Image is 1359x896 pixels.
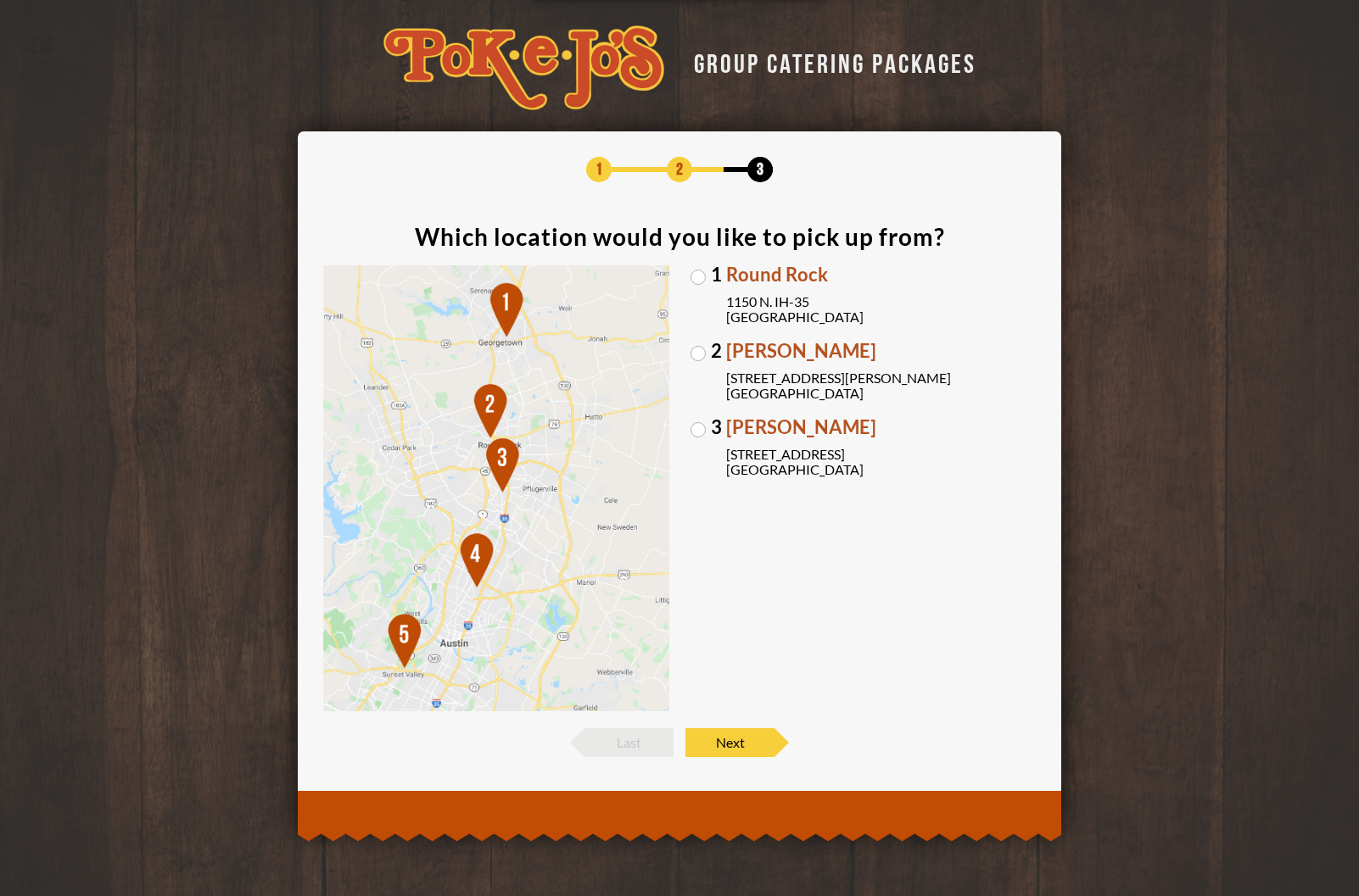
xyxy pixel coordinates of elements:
[726,265,1037,284] span: Round Rock
[726,294,1037,325] span: 1150 N. IH-35 [GEOGRAPHIC_DATA]
[711,418,722,437] span: 3
[685,728,775,757] span: Next
[586,157,612,182] span: 1
[584,728,674,757] span: Last
[726,447,1037,477] span: [STREET_ADDRESS] [GEOGRAPHIC_DATA]
[323,265,669,712] img: Map of Locations
[747,157,773,182] span: 3
[726,370,1037,401] span: [STREET_ADDRESS][PERSON_NAME] [GEOGRAPHIC_DATA]
[711,265,722,284] span: 1
[415,225,945,248] div: Which location would you like to pick up from?
[726,342,1037,360] span: [PERSON_NAME]
[681,44,976,77] div: GROUP CATERING PACKAGES
[383,25,664,110] img: logo-34603ddf.svg
[667,157,692,182] span: 2
[726,418,1037,437] span: [PERSON_NAME]
[711,342,722,360] span: 2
